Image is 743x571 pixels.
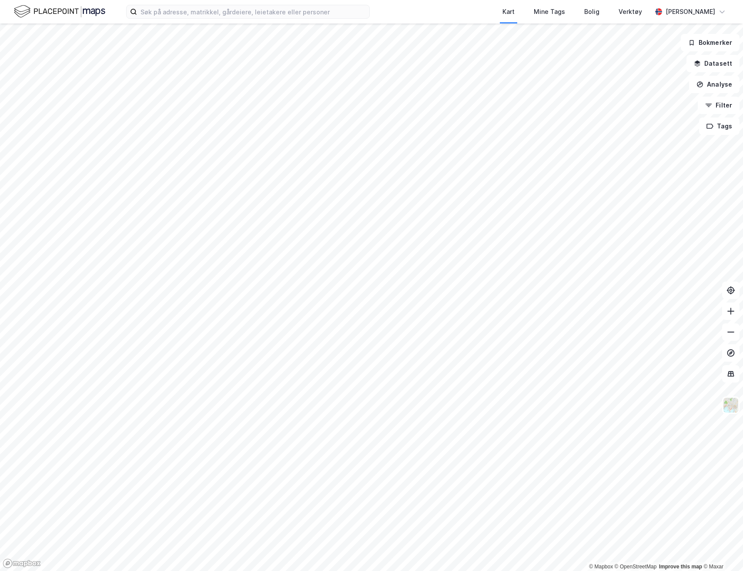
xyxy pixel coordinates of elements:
a: Improve this map [659,564,702,570]
div: Kontrollprogram for chat [699,529,743,571]
button: Bokmerker [681,34,740,51]
a: Mapbox [589,564,613,570]
img: Z [723,397,739,413]
a: OpenStreetMap [615,564,657,570]
div: Mine Tags [534,7,565,17]
iframe: Chat Widget [699,529,743,571]
img: logo.f888ab2527a4732fd821a326f86c7f29.svg [14,4,105,19]
div: Bolig [584,7,599,17]
a: Mapbox homepage [3,558,41,568]
button: Tags [699,118,740,135]
input: Søk på adresse, matrikkel, gårdeiere, leietakere eller personer [137,5,369,18]
div: Kart [502,7,515,17]
div: Verktøy [619,7,642,17]
button: Filter [698,97,740,114]
button: Datasett [686,55,740,72]
div: [PERSON_NAME] [666,7,715,17]
button: Analyse [689,76,740,93]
